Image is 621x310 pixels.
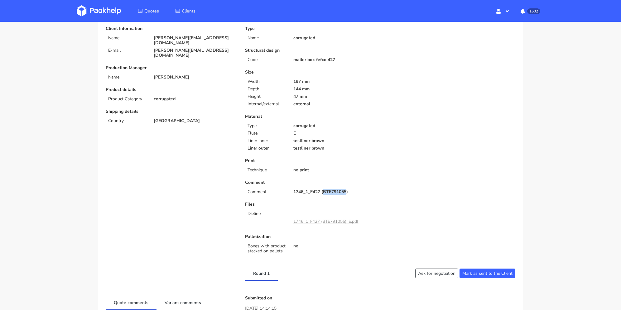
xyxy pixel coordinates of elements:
[293,36,376,41] p: corrugated
[182,8,195,14] span: Clients
[154,118,236,123] p: [GEOGRAPHIC_DATA]
[293,168,376,173] p: no print
[245,26,376,31] p: Type
[154,36,236,45] p: [PERSON_NAME][EMAIL_ADDRESS][DOMAIN_NAME]
[245,158,376,163] p: Print
[293,244,376,249] p: no
[245,70,376,75] p: Size
[293,123,376,128] p: corrugated
[248,138,286,143] p: Liner inner
[106,65,236,70] p: Production Manager
[248,57,286,62] p: Code
[245,48,376,53] p: Structural design
[527,8,540,14] span: 1602
[77,5,121,17] img: Dashboard
[248,102,286,107] p: Internal/external
[245,114,376,119] p: Material
[415,269,458,278] button: Ask for negotiation
[154,75,236,80] p: [PERSON_NAME]
[245,202,376,207] p: Files
[293,57,376,62] p: mailer box fefco 427
[293,138,376,143] p: testliner brown
[245,266,278,280] a: Round 1
[144,8,159,14] span: Quotes
[248,87,286,92] p: Depth
[108,36,146,41] p: Name
[108,97,146,102] p: Product Category
[156,296,209,309] a: Variant comments
[106,87,236,92] p: Product details
[293,189,376,194] p: 1746_1_F427 (BTE791055)
[130,5,166,17] a: Quotes
[293,79,376,84] p: 197 mm
[293,94,376,99] p: 47 mm
[245,234,376,239] p: Palletization
[154,48,236,58] p: [PERSON_NAME][EMAIL_ADDRESS][DOMAIN_NAME]
[248,146,286,151] p: Liner outer
[293,218,359,224] a: 1746_1_F427 (BTE791055)_E.pdf
[106,109,236,114] p: Shipping details
[108,75,146,80] p: Name
[245,296,515,301] p: Submitted on
[106,296,156,309] a: Quote comments
[106,26,236,31] p: Client Information
[248,94,286,99] p: Height
[293,146,376,151] p: testliner brown
[293,102,376,107] p: external
[108,48,146,53] p: E-mail
[248,244,286,254] p: Boxes with product stacked on pallets
[248,189,286,194] p: Comment
[245,180,376,185] p: Comment
[108,118,146,123] p: Country
[516,5,544,17] button: 1602
[168,5,203,17] a: Clients
[248,168,286,173] p: Technique
[154,97,236,102] p: corrugated
[248,79,286,84] p: Width
[248,36,286,41] p: Name
[460,269,515,278] button: Mark as sent to the Client
[293,131,376,136] p: E
[248,211,286,216] p: Dieline
[248,131,286,136] p: Flute
[248,123,286,128] p: Type
[293,87,376,92] p: 144 mm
